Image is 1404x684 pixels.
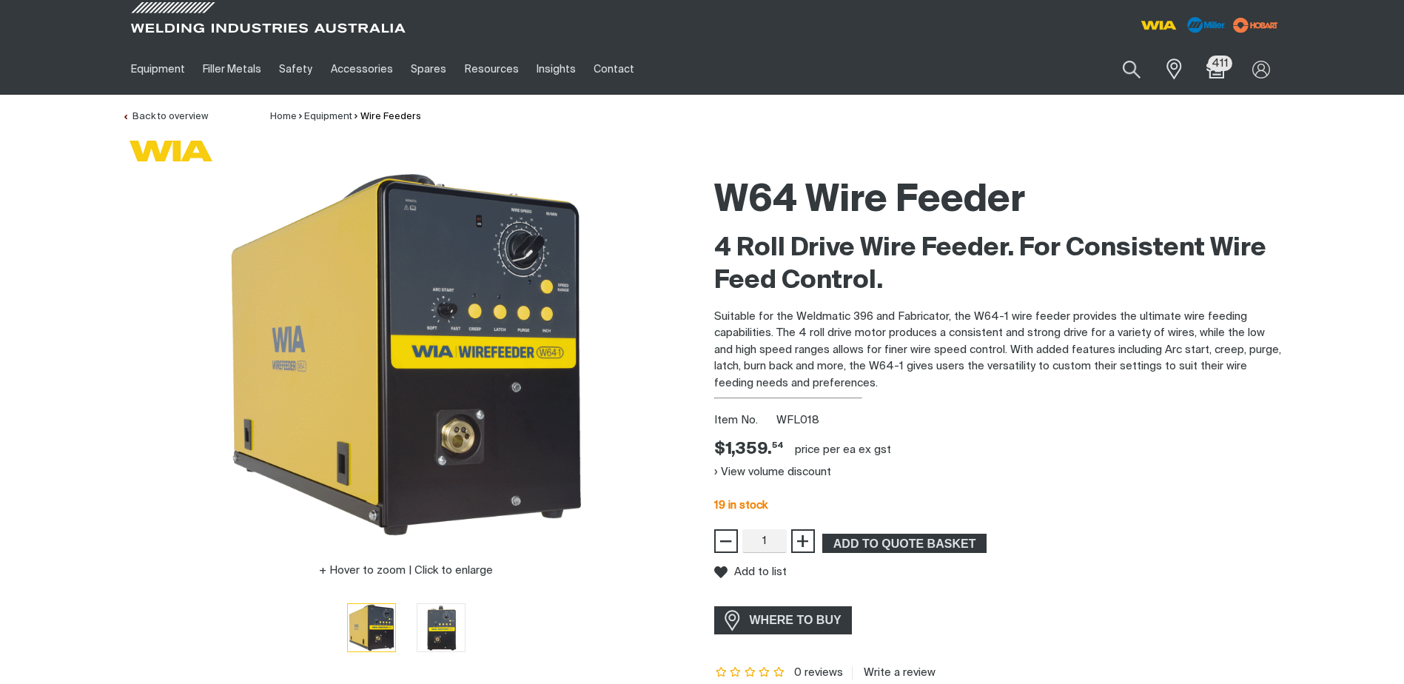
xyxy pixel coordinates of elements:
span: 19 in stock [714,500,768,511]
p: Suitable for the Weldmatic 396 and Fabricator, the W64-1 wire feeder provides the ultimate wire f... [714,309,1283,392]
a: Resources [455,44,527,95]
span: ADD TO QUOTE BASKET [824,534,985,553]
span: + [796,529,810,554]
button: Add W64-1 Wire Feeder to the shopping cart [822,534,987,553]
a: Contact [585,44,643,95]
a: Equipment [122,44,194,95]
button: Go to slide 1 [347,603,396,652]
span: 0 reviews [794,667,843,678]
button: Search products [1106,52,1157,87]
h2: 4 Roll Drive Wire Feeder. For Consistent Wire Feed Control. [714,232,1283,298]
a: WHERE TO BUY [714,606,853,634]
a: Safety [270,44,321,95]
a: Spares [402,44,455,95]
span: Add to list [734,566,787,578]
img: W64-1 Wire Feeder [221,170,591,540]
a: Equipment [304,112,352,121]
span: Rating: {0} [714,668,787,678]
a: Home [270,112,297,121]
span: WFL018 [776,415,819,426]
span: WHERE TO BUY [740,608,851,632]
a: Back to overview of Wire Feeders [122,112,208,121]
span: Item No. [714,412,774,429]
button: View volume discount [714,460,831,484]
button: Add to list [714,566,787,579]
input: Product name or item number... [1088,52,1157,87]
span: $1,359. [714,439,784,460]
button: Hover to zoom | Click to enlarge [310,562,502,580]
div: ex gst [859,443,891,457]
sup: 54 [772,441,784,449]
span: − [719,529,733,554]
img: W64-1 Wire Feeder [348,604,395,651]
img: W64-1 Wire Feeder [417,604,465,651]
a: Insights [528,44,585,95]
nav: Breadcrumb [270,110,421,124]
nav: Main [122,44,992,95]
img: miller [1229,14,1283,36]
div: price per EA [795,443,856,457]
a: Filler Metals [194,44,270,95]
div: Price [714,439,784,460]
h1: W64 Wire Feeder [714,177,1283,225]
button: Go to slide 2 [417,603,466,652]
a: Wire Feeders [360,112,421,121]
a: Write a review [852,666,936,680]
a: Accessories [322,44,402,95]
